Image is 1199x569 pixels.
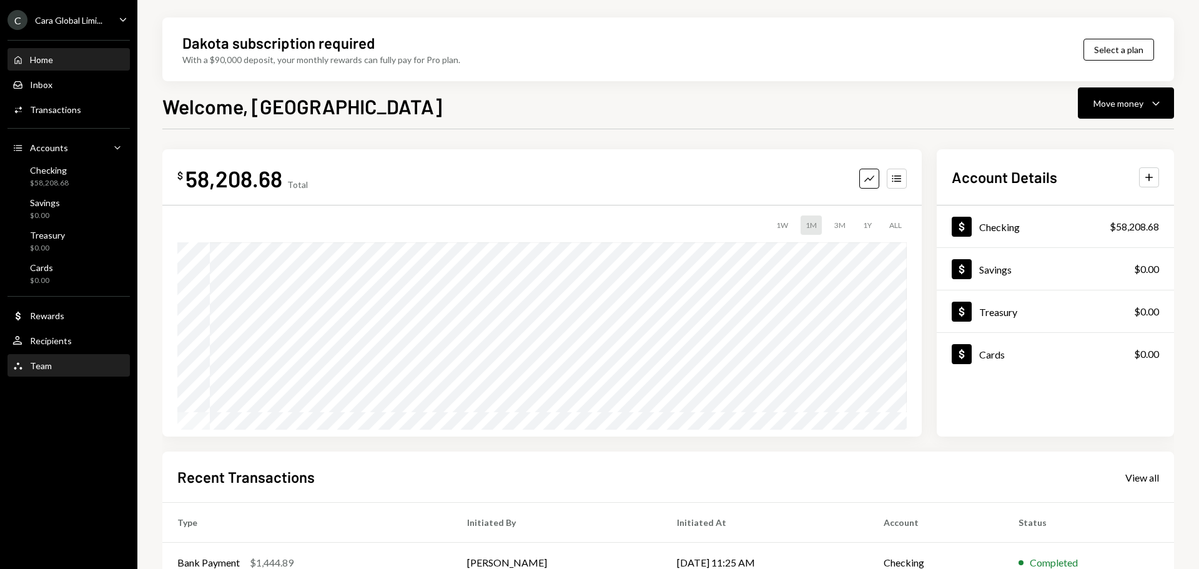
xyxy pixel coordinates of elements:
div: Transactions [30,104,81,115]
div: Savings [30,197,60,208]
div: Treasury [30,230,65,240]
a: Transactions [7,98,130,121]
div: Cards [979,349,1005,360]
div: Accounts [30,142,68,153]
div: C [7,10,27,30]
div: $58,208.68 [1110,219,1159,234]
button: Select a plan [1083,39,1154,61]
div: Cara Global Limi... [35,15,102,26]
div: Dakota subscription required [182,32,375,53]
div: $0.00 [30,243,65,254]
a: Inbox [7,73,130,96]
div: $0.00 [1134,347,1159,362]
a: Checking$58,208.68 [937,205,1174,247]
a: Cards$0.00 [7,259,130,289]
div: Team [30,360,52,371]
a: Checking$58,208.68 [7,161,130,191]
div: Rewards [30,310,64,321]
a: Home [7,48,130,71]
a: Savings$0.00 [7,194,130,224]
a: Cards$0.00 [937,333,1174,375]
th: Initiated At [662,503,868,543]
div: View all [1125,472,1159,484]
a: View all [1125,470,1159,484]
div: 3M [829,215,851,235]
h2: Recent Transactions [177,467,315,487]
div: Treasury [979,306,1017,318]
div: 1W [771,215,793,235]
th: Type [162,503,452,543]
a: Team [7,354,130,377]
div: Recipients [30,335,72,346]
button: Move money [1078,87,1174,119]
a: Treasury$0.00 [7,226,130,256]
div: Checking [979,221,1020,233]
div: ALL [884,215,907,235]
div: 1Y [858,215,877,235]
div: Move money [1093,97,1143,110]
div: Cards [30,262,53,273]
a: Rewards [7,304,130,327]
a: Accounts [7,136,130,159]
div: $0.00 [1134,304,1159,319]
th: Account [869,503,1004,543]
div: $0.00 [30,275,53,286]
h1: Welcome, [GEOGRAPHIC_DATA] [162,94,442,119]
div: Inbox [30,79,52,90]
div: Checking [30,165,69,176]
a: Recipients [7,329,130,352]
div: $ [177,169,183,182]
th: Initiated By [452,503,662,543]
div: $0.00 [30,210,60,221]
div: $0.00 [1134,262,1159,277]
a: Savings$0.00 [937,248,1174,290]
th: Status [1004,503,1174,543]
div: Total [287,179,308,190]
div: Home [30,54,53,65]
h2: Account Details [952,167,1057,187]
div: 58,208.68 [185,164,282,192]
div: $58,208.68 [30,178,69,189]
a: Treasury$0.00 [937,290,1174,332]
div: Savings [979,264,1012,275]
div: With a $90,000 deposit, your monthly rewards can fully pay for Pro plan. [182,53,460,66]
div: 1M [801,215,822,235]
